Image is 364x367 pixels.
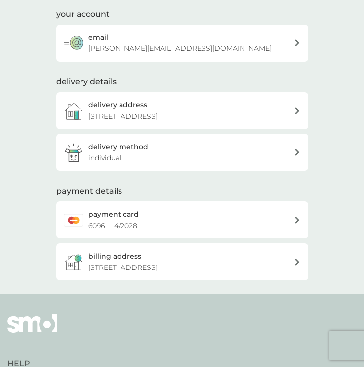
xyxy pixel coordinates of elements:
p: individual [88,152,121,163]
p: [STREET_ADDRESS] [88,111,158,122]
p: [STREET_ADDRESS] [88,262,158,273]
h3: delivery address [88,100,147,110]
img: smol [7,314,57,347]
p: [PERSON_NAME][EMAIL_ADDRESS][DOMAIN_NAME] [88,43,272,54]
a: payment card6096 4/2028 [56,201,308,238]
span: 4 / 2028 [114,221,137,230]
h3: email [88,32,108,43]
h2: your account [56,9,110,20]
h3: billing address [88,251,141,262]
h3: delivery method [88,141,148,152]
button: billing address[STREET_ADDRESS] [56,243,308,280]
span: 6096 [88,221,105,230]
h2: payment details [56,186,122,197]
button: email[PERSON_NAME][EMAIL_ADDRESS][DOMAIN_NAME] [56,25,308,62]
h2: delivery details [56,76,117,87]
a: delivery methodindividual [56,134,308,171]
h2: payment card [88,209,139,220]
a: delivery address[STREET_ADDRESS] [56,92,308,129]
